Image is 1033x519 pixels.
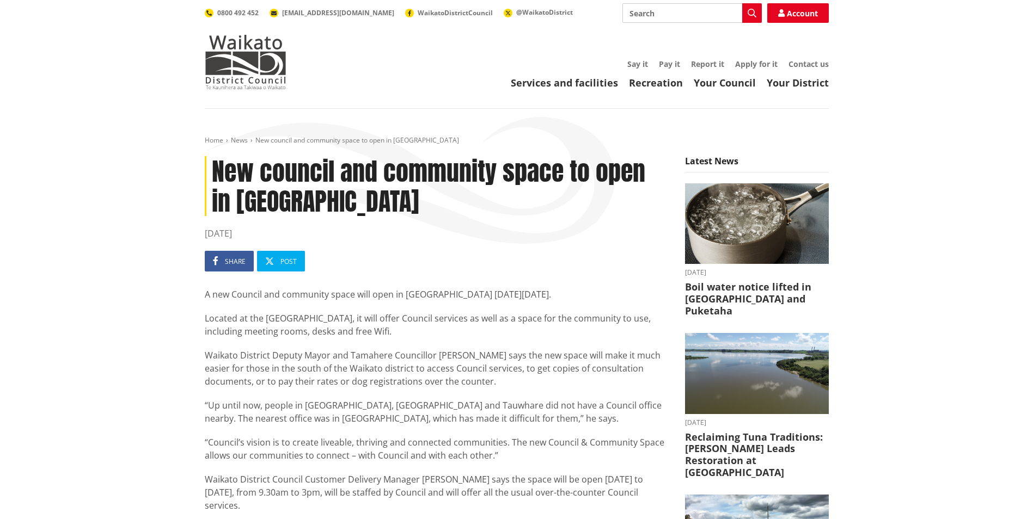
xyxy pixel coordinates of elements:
a: boil water notice gordonton puketaha [DATE] Boil water notice lifted in [GEOGRAPHIC_DATA] and Puk... [685,183,829,317]
a: WaikatoDistrictCouncil [405,8,493,17]
a: Home [205,135,223,145]
h1: New council and community space to open in [GEOGRAPHIC_DATA] [205,156,669,216]
span: New council and community space to open in [GEOGRAPHIC_DATA] [255,135,459,145]
span: WaikatoDistrictCouncil [418,8,493,17]
a: Post [257,251,305,271]
span: Post [280,257,297,266]
a: Say it [627,59,648,69]
span: @WaikatoDistrict [516,8,573,17]
a: Report it [691,59,724,69]
a: News [231,135,248,145]
span: Located at the [GEOGRAPHIC_DATA], it will offer Council services as well as a space for the commu... [205,312,651,337]
img: Waahi Lake [685,333,829,414]
span: Waikato District Council Customer Delivery Manager [PERSON_NAME] says the space will be open [DAT... [205,473,643,511]
h5: Latest News [685,156,829,172]
a: [EMAIL_ADDRESS][DOMAIN_NAME] [270,8,394,17]
a: @WaikatoDistrict [504,8,573,17]
span: “Council’s vision is to create liveable, thriving and connected communities. The new Council & Co... [205,436,664,461]
span: [EMAIL_ADDRESS][DOMAIN_NAME] [282,8,394,17]
time: [DATE] [685,419,829,426]
a: 0800 492 452 [205,8,259,17]
a: Share [205,251,254,271]
img: boil water notice [685,183,829,264]
h3: Boil water notice lifted in [GEOGRAPHIC_DATA] and Puketaha [685,281,829,317]
span: 0800 492 452 [217,8,259,17]
a: [DATE] Reclaiming Tuna Traditions: [PERSON_NAME] Leads Restoration at [GEOGRAPHIC_DATA] [685,333,829,478]
a: Services and facilities [511,76,618,89]
a: Recreation [629,76,683,89]
p: A new Council and community space will open in [GEOGRAPHIC_DATA] [DATE][DATE]. [205,288,669,301]
h3: Reclaiming Tuna Traditions: [PERSON_NAME] Leads Restoration at [GEOGRAPHIC_DATA] [685,431,829,478]
a: Your Council [694,76,756,89]
time: [DATE] [685,269,829,276]
a: Pay it [659,59,680,69]
span: Waikato District Deputy Mayor and Tamahere Councillor [PERSON_NAME] says the new space will make ... [205,349,661,387]
a: Your District [767,76,829,89]
a: Apply for it [735,59,778,69]
a: Account [767,3,829,23]
input: Search input [622,3,762,23]
a: Contact us [788,59,829,69]
nav: breadcrumb [205,136,829,145]
img: Waikato District Council - Te Kaunihera aa Takiwaa o Waikato [205,35,286,89]
span: Share [225,257,246,266]
span: “Up until now, people in [GEOGRAPHIC_DATA], [GEOGRAPHIC_DATA] and Tauwhare did not have a Council... [205,399,662,424]
time: [DATE] [205,227,669,240]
